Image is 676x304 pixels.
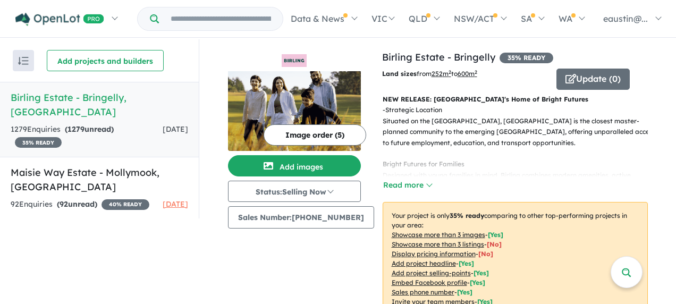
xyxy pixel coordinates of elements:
p: NEW RELEASE: [GEOGRAPHIC_DATA]'s Home of Bright Futures [383,94,648,105]
u: Add project selling-points [392,269,471,277]
h5: Birling Estate - Bringelly , [GEOGRAPHIC_DATA] [11,90,188,119]
span: [ Yes ] [470,278,485,286]
u: Showcase more than 3 images [392,231,485,239]
u: Add project headline [392,259,456,267]
b: 35 % ready [450,212,484,219]
sup: 2 [449,69,451,75]
img: Birling Estate - Bringelly Logo [232,54,357,67]
span: to [451,70,477,78]
span: 1279 [67,124,84,134]
span: 92 [60,199,68,209]
span: 35 % READY [500,53,553,63]
span: [DATE] [163,124,188,134]
img: sort.svg [18,57,29,65]
a: Birling Estate - Bringelly [382,51,495,63]
span: 35 % READY [15,137,62,148]
input: Try estate name, suburb, builder or developer [161,7,281,30]
span: [ No ] [487,240,502,248]
p: from [382,69,548,79]
button: Status:Selling Now [228,181,361,202]
strong: ( unread) [57,199,97,209]
u: 252 m [432,70,451,78]
b: Land sizes [382,70,417,78]
img: Birling Estate - Bringelly [228,71,361,151]
div: 92 Enquir ies [11,198,149,211]
u: Sales phone number [392,288,454,296]
u: 600 m [458,70,477,78]
u: Display pricing information [392,250,476,258]
button: Add projects and builders [47,50,164,71]
u: Embed Facebook profile [392,278,467,286]
span: [ Yes ] [488,231,503,239]
span: [ Yes ] [457,288,472,296]
button: Sales Number:[PHONE_NUMBER] [228,206,374,229]
span: eaustin@... [603,13,648,24]
h5: Maisie Way Estate - Mollymook , [GEOGRAPHIC_DATA] [11,165,188,194]
button: Image order (5) [264,124,366,146]
span: [ Yes ] [459,259,474,267]
span: [DATE] [163,199,188,209]
u: Showcase more than 3 listings [392,240,484,248]
button: Update (0) [556,69,630,90]
sup: 2 [475,69,477,75]
button: Read more [383,179,433,191]
a: Birling Estate - Bringelly LogoBirling Estate - Bringelly [228,50,361,151]
div: 1279 Enquir ies [11,123,163,149]
button: Add images [228,155,361,176]
span: 40 % READY [102,199,149,210]
span: [ Yes ] [474,269,489,277]
img: Openlot PRO Logo White [15,13,104,26]
strong: ( unread) [65,124,114,134]
span: [ No ] [478,250,493,258]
